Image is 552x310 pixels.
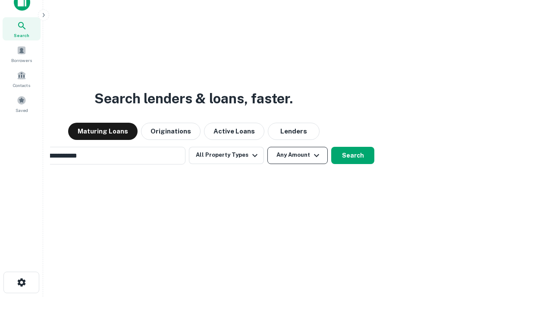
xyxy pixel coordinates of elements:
button: Originations [141,123,201,140]
button: All Property Types [189,147,264,164]
a: Borrowers [3,42,41,65]
span: Search [14,32,29,39]
a: Contacts [3,67,41,90]
h3: Search lenders & loans, faster. [94,88,293,109]
button: Search [331,147,374,164]
button: Maturing Loans [68,123,138,140]
button: Active Loans [204,123,264,140]
iframe: Chat Widget [509,241,552,282]
a: Saved [3,92,41,115]
span: Contacts [13,82,30,89]
span: Saved [16,107,28,114]
button: Lenders [268,123,320,140]
span: Borrowers [11,57,32,64]
button: Any Amount [267,147,328,164]
a: Search [3,17,41,40]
